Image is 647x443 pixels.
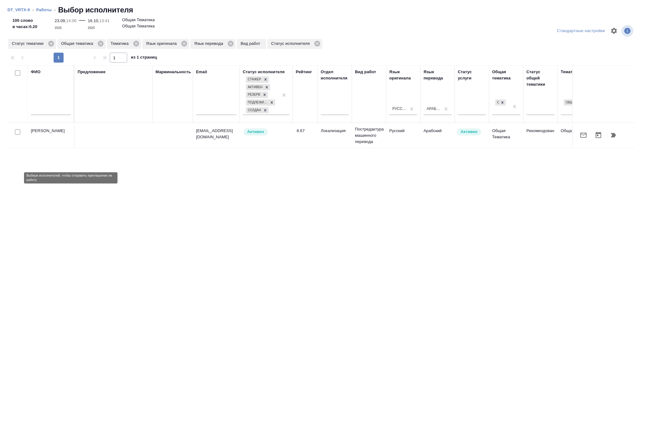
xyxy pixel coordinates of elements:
[246,76,262,83] div: Стажер
[8,39,56,49] div: Статус тематики
[489,125,523,146] td: Общая Тематика
[79,15,85,31] div: —
[526,69,554,88] div: Статус общей тематики
[355,126,383,145] p: Постредактура машинного перевода
[561,128,601,134] p: Общая Тематика
[246,84,263,91] div: Активен
[57,39,106,49] div: Общая тематика
[606,23,621,38] span: Настроить таблицу
[12,40,46,47] p: Статус тематики
[392,106,407,112] div: Русский
[243,69,285,75] div: Статус исполнителя
[111,40,131,47] p: Тематика
[246,92,261,98] div: Резерв
[122,17,155,23] p: Общая Тематика
[296,69,312,75] div: Рейтинг
[561,69,579,75] div: Тематика
[88,18,99,23] p: 16.10,
[58,5,133,15] h2: Выбор исполнителя
[297,128,314,134] div: 8.67
[131,54,157,63] span: из 1 страниц
[78,69,106,75] div: Предложение
[32,7,34,13] li: ‹
[267,39,322,49] div: Статус исполнителя
[591,128,606,143] button: Открыть календарь загрузки
[606,128,621,143] button: Продолжить
[318,125,352,146] td: Локализация
[12,17,37,24] p: 100 слово
[196,69,207,75] div: Email
[461,129,477,135] p: Активен
[245,99,276,107] div: Стажер, Активен, Резерв, Подлежит внедрению, Создан
[576,128,591,143] button: Отправить предложение о работе
[194,40,225,47] p: Язык перевода
[389,69,417,81] div: Язык оригинала
[386,125,420,146] td: Русский
[321,69,349,81] div: Отдел исполнителя
[99,18,110,23] p: 13:41
[36,7,52,12] a: Работы
[142,39,189,49] div: Язык оригинала
[66,18,76,23] p: 14:00
[28,125,74,146] td: [PERSON_NAME]
[7,5,640,15] nav: breadcrumb
[241,40,262,47] p: Вид работ
[424,69,452,81] div: Язык перевода
[427,106,441,112] div: Арабский
[245,83,271,91] div: Стажер, Активен, Резерв, Подлежит внедрению, Создан
[246,99,268,106] div: Подлежит внедрению
[7,7,30,12] a: DT_VRTX-9
[61,40,95,47] p: Общая тематика
[563,99,587,107] div: Общая Тематика
[245,76,270,83] div: Стажер, Активен, Резерв, Подлежит внедрению, Создан
[55,18,66,23] p: 23.09,
[271,40,312,47] p: Статус исполнителя
[196,128,237,140] p: [EMAIL_ADDRESS][DOMAIN_NAME]
[420,125,455,146] td: Арабский
[555,26,606,36] div: split button
[564,99,580,106] div: Общая Тематика
[54,7,55,13] li: ‹
[621,25,635,37] span: Посмотреть информацию
[246,107,262,114] div: Создан
[245,91,269,99] div: Стажер, Активен, Резерв, Подлежит внедрению, Создан
[458,69,486,81] div: Статус услуги
[492,69,520,81] div: Общая тематика
[247,129,264,135] p: Активен
[107,39,141,49] div: Тематика
[355,69,376,75] div: Вид работ
[495,99,499,106] div: Общая Тематика
[243,128,290,136] div: Рядовой исполнитель: назначай с учетом рейтинга
[495,99,506,107] div: Общая Тематика
[146,40,179,47] p: Язык оригинала
[523,125,558,146] td: Рекомендован
[245,107,269,114] div: Стажер, Активен, Резерв, Подлежит внедрению, Создан
[190,39,236,49] div: Язык перевода
[31,69,41,75] div: ФИО
[156,69,191,75] div: Маржинальность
